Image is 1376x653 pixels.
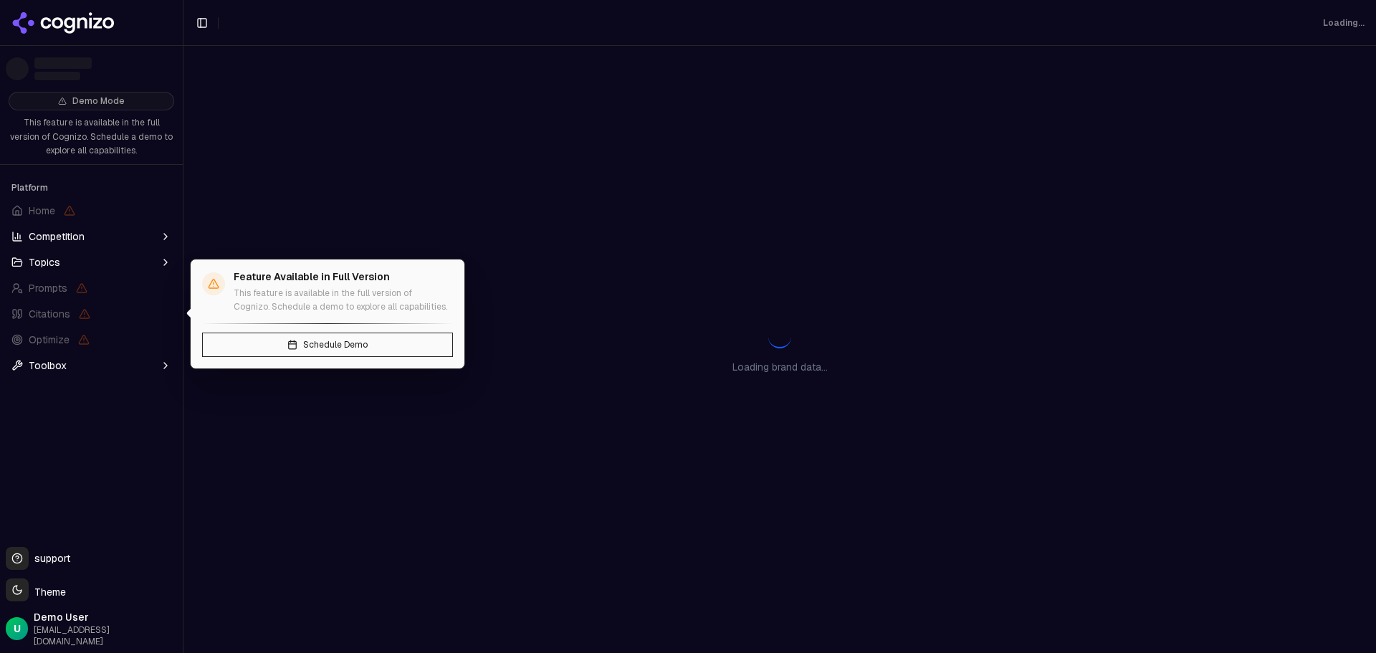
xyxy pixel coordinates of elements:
span: Topics [29,255,60,270]
span: Competition [29,229,85,244]
span: support [29,551,70,566]
button: Topics [6,251,177,274]
div: Loading... [1323,17,1365,29]
p: This feature is available in the full version of Cognizo. Schedule a demo to explore all capabili... [234,287,453,315]
span: Optimize [29,333,70,347]
h4: Feature Available in Full Version [234,271,453,284]
p: Loading brand data... [732,360,828,374]
button: Toolbox [6,354,177,377]
button: Schedule Demo [202,333,453,357]
span: Toolbox [29,358,67,373]
span: Demo Mode [72,95,125,107]
span: U [14,621,21,636]
span: Demo User [34,610,177,624]
div: Platform [6,176,177,199]
span: [EMAIL_ADDRESS][DOMAIN_NAME] [34,624,177,647]
span: Prompts [29,281,67,295]
span: Home [29,204,55,218]
span: Theme [29,586,66,599]
span: Citations [29,307,70,321]
span: Schedule Demo [303,339,368,351]
p: This feature is available in the full version of Cognizo. Schedule a demo to explore all capabili... [9,116,174,158]
button: Competition [6,225,177,248]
